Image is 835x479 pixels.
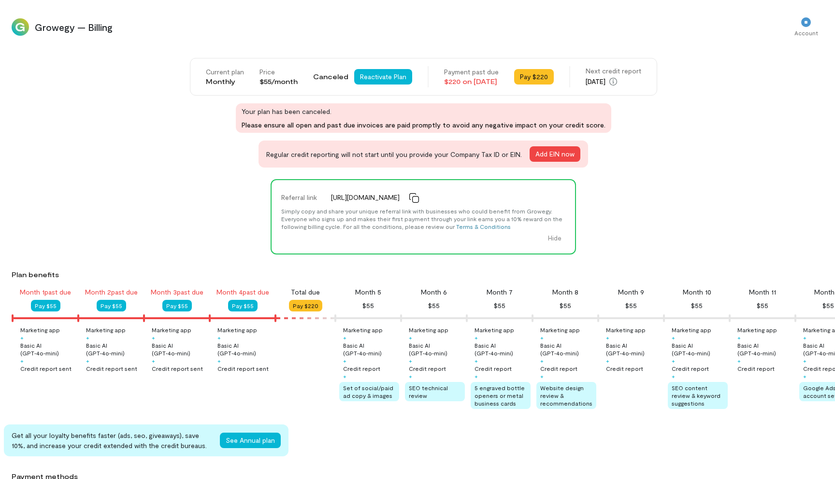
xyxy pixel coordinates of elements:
[343,341,399,357] div: Basic AI (GPT‑4o‑mini)
[737,341,793,357] div: Basic AI (GPT‑4o‑mini)
[737,334,741,341] div: +
[343,326,383,334] div: Marketing app
[217,357,221,365] div: +
[803,334,806,341] div: +
[672,357,675,365] div: +
[672,326,711,334] div: Marketing app
[444,67,499,77] div: Payment past due
[86,357,89,365] div: +
[343,372,346,380] div: +
[540,341,596,357] div: Basic AI (GPT‑4o‑mini)
[289,300,322,311] button: Pay $220
[20,326,60,334] div: Marketing app
[822,300,834,311] div: $55
[291,287,320,297] div: Total due
[794,29,818,37] div: Account
[331,193,400,202] span: [URL][DOMAIN_NAME]
[683,287,711,297] div: Month 10
[540,334,544,341] div: +
[757,300,768,311] div: $55
[618,287,644,297] div: Month 9
[362,300,374,311] div: $55
[217,334,221,341] div: +
[220,433,281,448] button: See Annual plan
[672,365,709,372] div: Credit report
[275,188,325,207] div: Referral link
[216,287,269,297] div: Month 4 past due
[409,341,465,357] div: Basic AI (GPT‑4o‑mini)
[606,357,609,365] div: +
[672,334,675,341] div: +
[343,384,393,399] span: Set of social/paid ad copy & images
[343,365,380,372] div: Credit report
[152,334,155,341] div: +
[494,300,505,311] div: $55
[85,287,138,297] div: Month 2 past due
[737,365,775,372] div: Credit report
[86,334,89,341] div: +
[606,326,646,334] div: Marketing app
[672,341,728,357] div: Basic AI (GPT‑4o‑mini)
[540,365,577,372] div: Credit report
[530,146,580,162] button: Add EIN now
[86,365,137,372] div: Credit report sent
[421,287,447,297] div: Month 6
[540,384,592,407] span: Website design review & recommendations
[540,372,544,380] div: +
[281,208,562,230] span: Simply copy and share your unique referral link with businesses who could benefit from Growegy. E...
[552,287,578,297] div: Month 8
[20,334,24,341] div: +
[456,223,511,230] a: Terms & Conditions
[20,365,72,372] div: Credit report sent
[691,300,703,311] div: $55
[20,357,24,365] div: +
[86,326,126,334] div: Marketing app
[152,365,203,372] div: Credit report sent
[217,365,269,372] div: Credit report sent
[540,357,544,365] div: +
[540,326,580,334] div: Marketing app
[542,230,567,246] button: Hide
[259,67,298,77] div: Price
[475,334,478,341] div: +
[35,20,783,34] span: Growegy — Billing
[428,300,440,311] div: $55
[409,334,412,341] div: +
[475,384,525,407] span: 5 engraved bottle openers or metal business cards
[475,357,478,365] div: +
[20,341,76,357] div: Basic AI (GPT‑4o‑mini)
[206,67,244,77] div: Current plan
[86,341,142,357] div: Basic AI (GPT‑4o‑mini)
[313,72,348,82] span: Canceled
[409,365,446,372] div: Credit report
[343,334,346,341] div: +
[259,141,588,168] div: Regular credit reporting will not start until you provide your Company Tax ID or EIN.
[152,326,191,334] div: Marketing app
[803,357,806,365] div: +
[514,69,554,85] button: Pay $220
[20,287,71,297] div: Month 1 past due
[343,357,346,365] div: +
[162,300,192,311] button: Pay $55
[606,365,643,372] div: Credit report
[12,270,831,280] div: Plan benefits
[625,300,637,311] div: $55
[487,287,513,297] div: Month 7
[217,341,274,357] div: Basic AI (GPT‑4o‑mini)
[672,372,675,380] div: +
[31,300,60,311] button: Pay $55
[475,372,478,380] div: +
[228,300,258,311] button: Pay $55
[560,300,571,311] div: $55
[152,341,208,357] div: Basic AI (GPT‑4o‑mini)
[737,357,741,365] div: +
[606,334,609,341] div: +
[749,287,776,297] div: Month 11
[586,66,641,76] div: Next credit report
[475,326,514,334] div: Marketing app
[152,357,155,365] div: +
[355,287,381,297] div: Month 5
[409,357,412,365] div: +
[151,287,203,297] div: Month 3 past due
[737,326,777,334] div: Marketing app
